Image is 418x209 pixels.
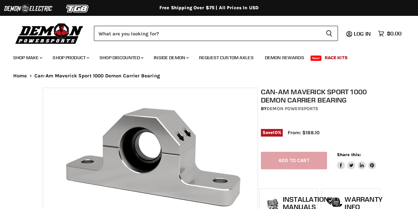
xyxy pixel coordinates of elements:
a: Demon Powersports [267,106,318,111]
span: Log in [354,30,371,37]
ul: Main menu [8,48,400,64]
img: warranty-icon.png [326,197,343,207]
form: Product [94,26,338,41]
img: TGB Logo 2 [53,2,103,15]
a: Request Custom Axles [194,51,259,64]
div: by [261,105,378,112]
a: Shop Make [8,51,46,64]
h1: Can-Am Maverick Sport 1000 Demon Carrier Bearing [261,88,378,104]
span: From: $188.10 [288,130,319,136]
span: 10 [273,130,277,135]
aside: Share this: [337,152,376,169]
a: Race Kits [320,51,353,64]
span: New! [311,56,322,61]
a: Shop Discounted [95,51,147,64]
a: Inside Demon [149,51,193,64]
input: Search [94,26,320,41]
a: $0.00 [375,29,405,38]
span: Save % [261,129,283,136]
span: $0.00 [387,30,401,37]
button: Search [320,26,338,41]
span: Share this: [337,152,361,157]
span: Can-Am Maverick Sport 1000 Demon Carrier Bearing [34,73,160,79]
img: Demon Powersports [13,21,86,45]
a: Home [13,73,27,79]
a: Log in [351,31,375,37]
a: Shop Product [48,51,93,64]
img: Demon Electric Logo 2 [3,2,53,15]
a: Demon Rewards [260,51,309,64]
